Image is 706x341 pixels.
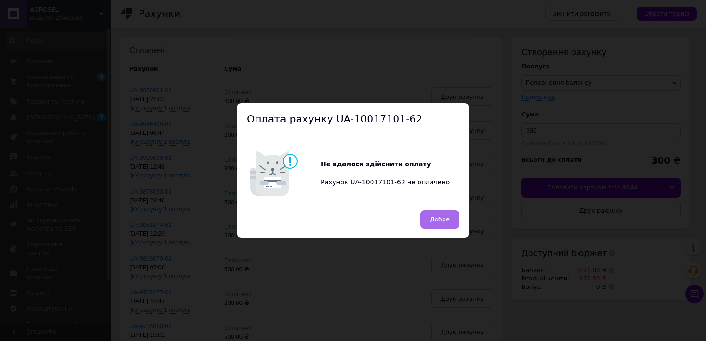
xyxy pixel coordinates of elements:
button: Добре [420,210,459,229]
div: Рахунок UA-10017101-62 не оплачено [321,160,450,187]
div: Оплата рахунку UA-10017101-62 [237,103,469,136]
img: Котик говорить Не вдалося здійснити оплату [247,146,321,201]
b: Не вдалося здійснити оплату [321,160,431,168]
span: Добре [430,216,450,223]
